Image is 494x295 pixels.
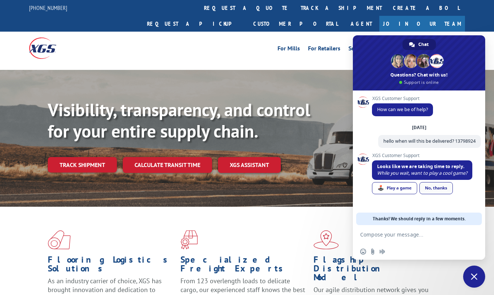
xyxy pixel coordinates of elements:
span: Send a file [370,249,376,255]
h1: Flooring Logistics Solutions [48,255,175,277]
a: Agent [343,16,379,32]
a: Track shipment [48,157,117,173]
span: Chat [418,39,429,50]
span: Insert an emoji [360,249,366,255]
img: xgs-icon-flagship-distribution-model-red [314,230,339,249]
span: While you wait, want to play a cool game? [377,170,467,176]
div: [DATE] [412,125,426,130]
img: xgs-icon-total-supply-chain-intelligence-red [48,230,71,249]
a: Join Our Team [379,16,465,32]
img: xgs-icon-focused-on-flooring-red [180,230,198,249]
div: Close chat [463,266,485,288]
textarea: Compose your message... [360,231,462,238]
span: Thanks! We should reply in a few moments. [373,213,466,225]
a: XGS ASSISTANT [218,157,281,173]
span: XGS Customer Support [372,153,472,158]
span: XGS Customer Support [372,96,433,101]
h1: Flagship Distribution Model [314,255,441,285]
a: Calculate transit time [123,157,212,173]
a: For Retailers [308,46,340,54]
div: Chat [402,39,436,50]
a: Customer Portal [248,16,343,32]
a: [PHONE_NUMBER] [29,4,67,11]
a: Request a pickup [142,16,248,32]
div: Play a game [372,182,417,194]
div: No, thanks [419,182,453,194]
span: 🕹️ [377,185,384,191]
h1: Specialized Freight Experts [180,255,308,277]
span: Audio message [379,249,385,255]
a: For Mills [278,46,300,54]
span: How can we be of help? [377,106,428,113]
span: Looks like we are taking time to reply. [377,163,465,170]
b: Visibility, transparency, and control for your entire supply chain. [48,98,310,142]
span: hello when will this be delivered? 13798924 [383,138,476,144]
a: Services [348,46,369,54]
